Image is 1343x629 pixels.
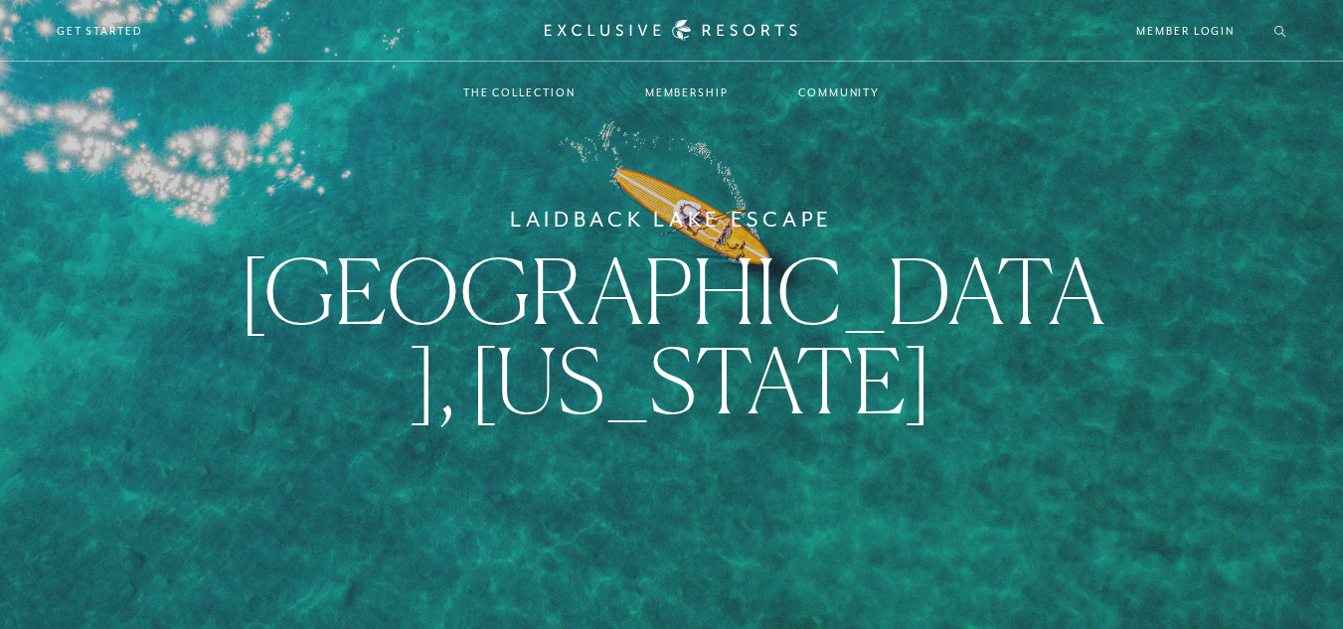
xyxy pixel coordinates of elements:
[57,22,143,40] a: Get Started
[625,64,749,121] a: Membership
[1136,22,1235,40] a: Member Login
[443,64,595,121] a: The Collection
[778,64,900,121] a: Community
[510,204,833,236] h6: Laidback Lake Escape
[239,236,1104,434] span: [GEOGRAPHIC_DATA], [US_STATE]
